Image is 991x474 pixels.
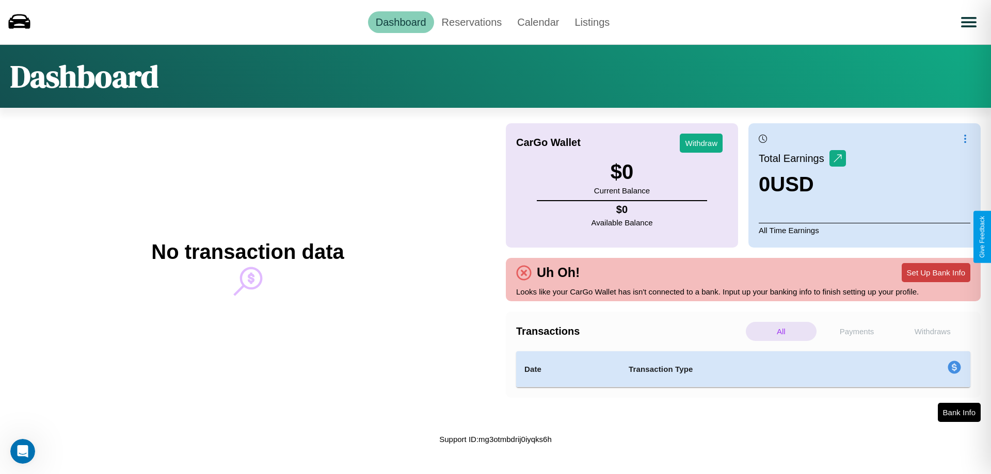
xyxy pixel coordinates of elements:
[822,322,892,341] p: Payments
[524,363,612,375] h4: Date
[954,8,983,37] button: Open menu
[368,11,434,33] a: Dashboard
[594,160,650,184] h3: $ 0
[629,363,863,375] h4: Transaction Type
[532,265,585,280] h4: Uh Oh!
[592,204,653,216] h4: $ 0
[10,55,158,97] h1: Dashboard
[746,322,817,341] p: All
[10,439,35,464] iframe: Intercom live chat
[516,325,743,337] h4: Transactions
[759,223,970,237] p: All Time Earnings
[938,403,981,422] button: Bank Info
[594,184,650,198] p: Current Balance
[516,137,581,149] h4: CarGo Wallet
[759,149,829,168] p: Total Earnings
[592,216,653,230] p: Available Balance
[567,11,617,33] a: Listings
[897,322,968,341] p: Withdraws
[434,11,510,33] a: Reservations
[509,11,567,33] a: Calendar
[516,351,970,387] table: simple table
[902,263,970,282] button: Set Up Bank Info
[680,134,723,153] button: Withdraw
[759,173,846,196] h3: 0 USD
[151,240,344,264] h2: No transaction data
[439,432,552,446] p: Support ID: mg3otmbdrij0iyqks6h
[516,285,970,299] p: Looks like your CarGo Wallet has isn't connected to a bank. Input up your banking info to finish ...
[979,216,986,258] div: Give Feedback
